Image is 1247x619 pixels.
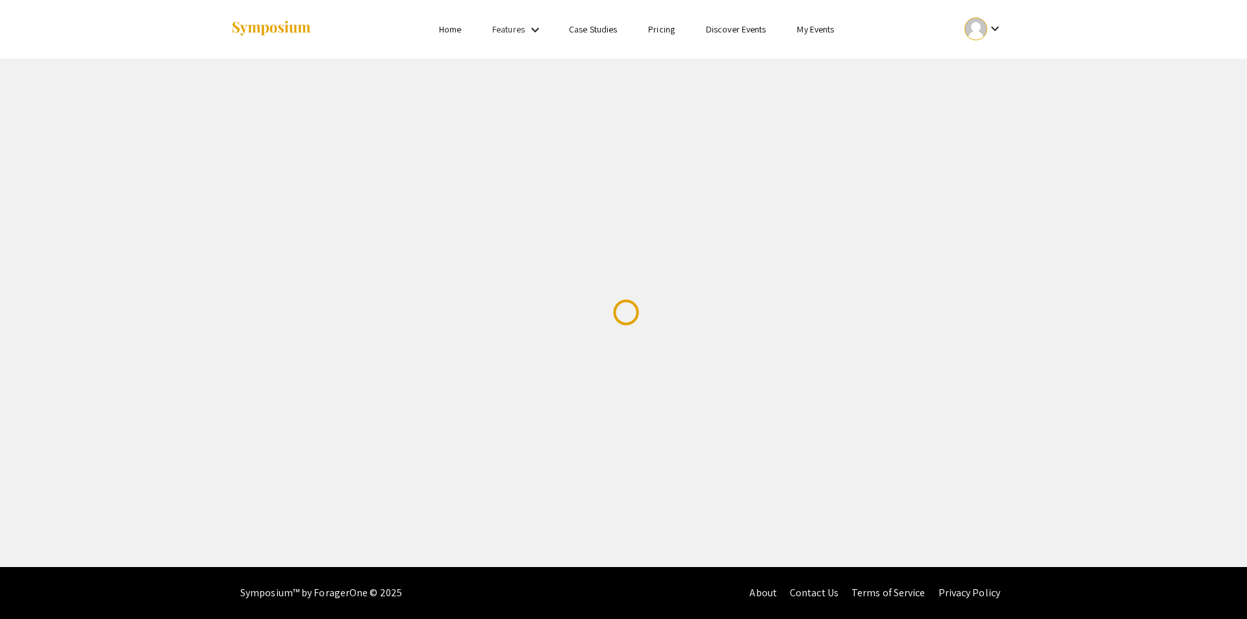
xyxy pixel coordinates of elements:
a: Discover Events [706,23,766,35]
a: Pricing [648,23,675,35]
a: Privacy Policy [938,586,1000,600]
a: My Events [797,23,834,35]
a: Contact Us [790,586,838,600]
a: Features [492,23,525,35]
a: Terms of Service [851,586,926,600]
mat-icon: Expand account dropdown [987,21,1003,36]
mat-icon: Expand Features list [527,22,543,38]
a: Case Studies [569,23,617,35]
button: Expand account dropdown [951,14,1016,44]
a: About [749,586,777,600]
div: Symposium™ by ForagerOne © 2025 [240,567,402,619]
a: Home [439,23,461,35]
img: Symposium by ForagerOne [231,20,312,38]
